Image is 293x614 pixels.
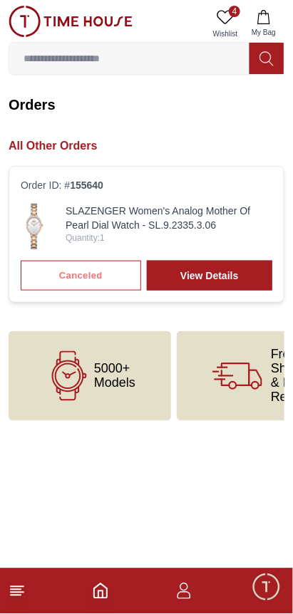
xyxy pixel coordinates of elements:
a: 4Wishlist [207,6,243,42]
span: 155640 [70,179,103,191]
span: Wishlist [207,28,243,39]
h2: All Other Orders [9,137,284,155]
h2: Orders [9,95,284,115]
img: ... [9,6,133,37]
img: ... [21,204,48,249]
a: Home [92,583,109,600]
span: Order ID: # [21,178,103,192]
span: Quantity: 1 [66,232,272,244]
a: SLAZENGER Women's Analog Mother Of Pearl Dial Watch - SL.9.2335.3.06 [66,204,272,232]
a: View Details [147,261,272,291]
div: Chat Widget [251,572,282,603]
span: My Bag [246,27,282,38]
button: My Bag [243,6,284,42]
span: 5000+ Models [94,362,135,390]
span: 4 [229,6,240,17]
